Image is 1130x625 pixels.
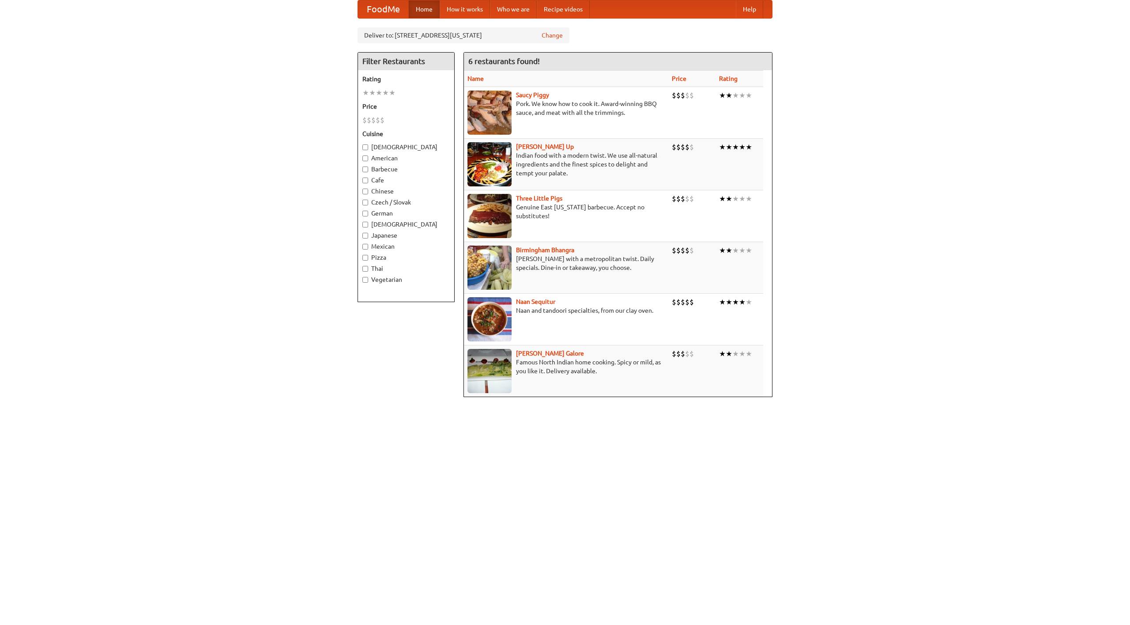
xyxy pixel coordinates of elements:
[382,88,389,98] li: ★
[362,277,368,283] input: Vegetarian
[467,306,665,315] p: Naan and tandoori specialties, from our clay oven.
[467,246,512,290] img: bhangra.jpg
[362,178,368,183] input: Cafe
[726,194,732,204] li: ★
[358,53,454,70] h4: Filter Restaurants
[746,91,752,100] li: ★
[362,176,450,185] label: Cafe
[681,297,685,307] li: $
[726,297,732,307] li: ★
[689,246,694,255] li: $
[746,142,752,152] li: ★
[467,142,512,186] img: curryup.jpg
[362,165,450,174] label: Barbecue
[516,143,574,150] a: [PERSON_NAME] Up
[685,297,689,307] li: $
[362,211,368,216] input: German
[719,75,738,82] a: Rating
[362,264,450,273] label: Thai
[362,253,450,262] label: Pizza
[362,242,450,251] label: Mexican
[676,297,681,307] li: $
[685,91,689,100] li: $
[467,297,512,341] img: naansequitur.jpg
[362,129,450,138] h5: Cuisine
[467,75,484,82] a: Name
[362,275,450,284] label: Vegetarian
[689,194,694,204] li: $
[362,115,367,125] li: $
[681,246,685,255] li: $
[467,349,512,393] img: currygalore.jpg
[362,88,369,98] li: ★
[467,203,665,220] p: Genuine East [US_STATE] barbecue. Accept no substitutes!
[362,244,368,250] input: Mexican
[676,246,681,255] li: $
[358,27,569,43] div: Deliver to: [STREET_ADDRESS][US_STATE]
[685,246,689,255] li: $
[739,297,746,307] li: ★
[468,57,540,65] ng-pluralize: 6 restaurants found!
[719,91,726,100] li: ★
[676,142,681,152] li: $
[672,194,676,204] li: $
[672,142,676,152] li: $
[371,115,376,125] li: $
[362,75,450,83] h5: Rating
[672,349,676,359] li: $
[689,349,694,359] li: $
[739,142,746,152] li: ★
[362,198,450,207] label: Czech / Slovak
[490,0,537,18] a: Who we are
[467,194,512,238] img: littlepigs.jpg
[689,297,694,307] li: $
[719,349,726,359] li: ★
[746,246,752,255] li: ★
[440,0,490,18] a: How it works
[732,194,739,204] li: ★
[719,297,726,307] li: ★
[362,209,450,218] label: German
[516,298,555,305] a: Naan Sequitur
[516,246,574,254] b: Birmingham Bhangra
[685,194,689,204] li: $
[681,142,685,152] li: $
[685,142,689,152] li: $
[681,194,685,204] li: $
[736,0,763,18] a: Help
[732,91,739,100] li: ★
[726,91,732,100] li: ★
[732,297,739,307] li: ★
[739,91,746,100] li: ★
[739,246,746,255] li: ★
[362,200,368,205] input: Czech / Slovak
[362,143,450,152] label: [DEMOGRAPHIC_DATA]
[389,88,395,98] li: ★
[467,91,512,135] img: saucy.jpg
[537,0,590,18] a: Recipe videos
[362,167,368,172] input: Barbecue
[362,220,450,229] label: [DEMOGRAPHIC_DATA]
[676,91,681,100] li: $
[689,142,694,152] li: $
[732,142,739,152] li: ★
[676,349,681,359] li: $
[739,194,746,204] li: ★
[726,349,732,359] li: ★
[672,91,676,100] li: $
[380,115,384,125] li: $
[376,88,382,98] li: ★
[362,222,368,227] input: [DEMOGRAPHIC_DATA]
[362,255,368,261] input: Pizza
[719,194,726,204] li: ★
[516,91,549,98] a: Saucy Piggy
[362,155,368,161] input: American
[681,91,685,100] li: $
[376,115,380,125] li: $
[516,350,584,357] b: [PERSON_NAME] Galore
[467,151,665,178] p: Indian food with a modern twist. We use all-natural ingredients and the finest spices to delight ...
[362,144,368,150] input: [DEMOGRAPHIC_DATA]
